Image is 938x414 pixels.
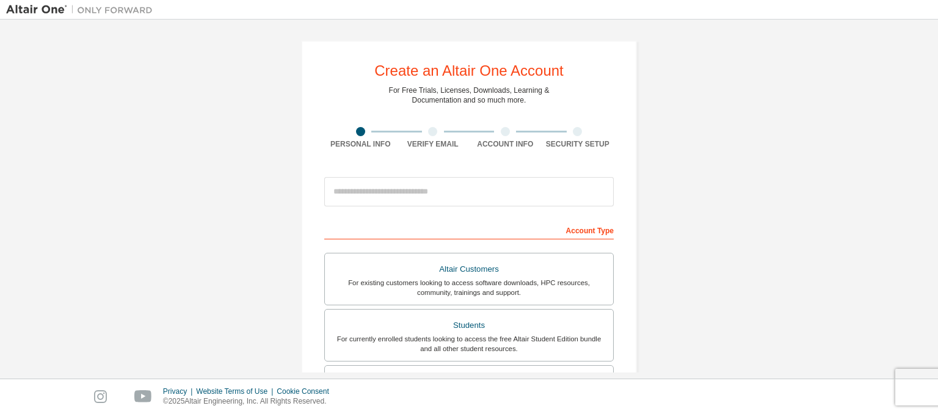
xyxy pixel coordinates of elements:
[469,139,542,149] div: Account Info
[332,334,606,354] div: For currently enrolled students looking to access the free Altair Student Edition bundle and all ...
[163,396,336,407] p: © 2025 Altair Engineering, Inc. All Rights Reserved.
[6,4,159,16] img: Altair One
[324,139,397,149] div: Personal Info
[389,85,550,105] div: For Free Trials, Licenses, Downloads, Learning & Documentation and so much more.
[374,64,564,78] div: Create an Altair One Account
[277,387,336,396] div: Cookie Consent
[332,261,606,278] div: Altair Customers
[332,317,606,334] div: Students
[196,387,277,396] div: Website Terms of Use
[332,278,606,297] div: For existing customers looking to access software downloads, HPC resources, community, trainings ...
[163,387,196,396] div: Privacy
[397,139,470,149] div: Verify Email
[94,390,107,403] img: instagram.svg
[324,220,614,239] div: Account Type
[542,139,614,149] div: Security Setup
[134,390,152,403] img: youtube.svg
